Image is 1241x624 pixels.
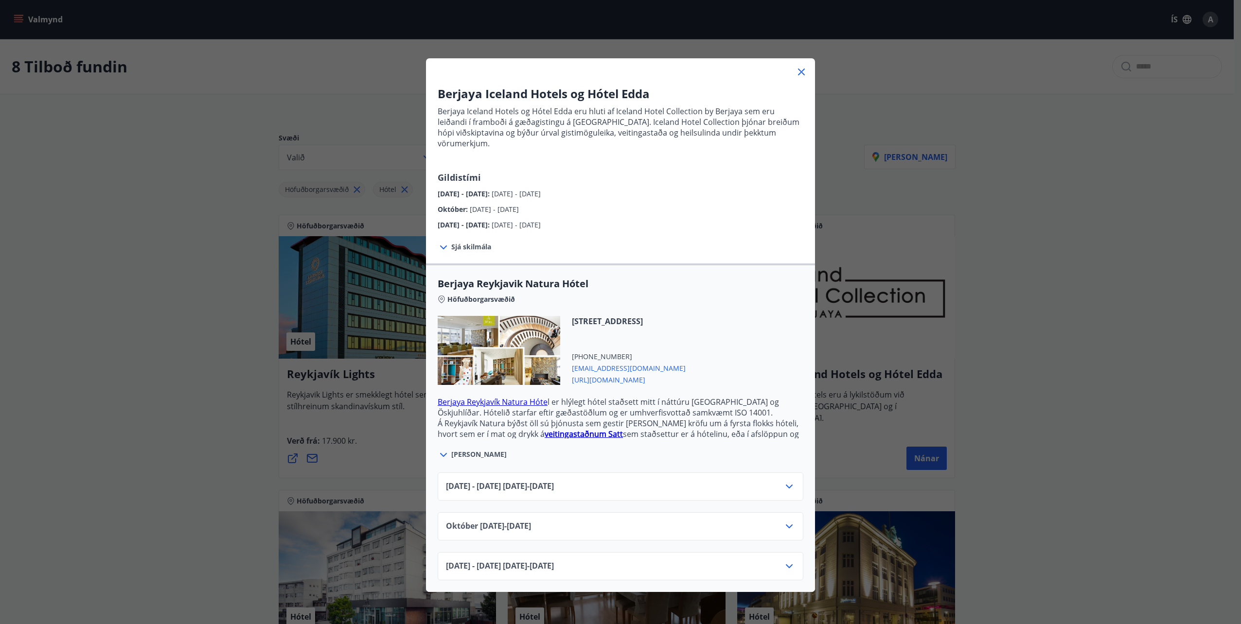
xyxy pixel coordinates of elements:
span: Október [DATE] - [DATE] [446,520,531,532]
p: Berjaya Iceland Hotels og Hótel Edda eru hluti af Iceland Hotel Collection by Berjaya sem eru lei... [438,106,803,149]
span: [DATE] - [DATE] : [438,189,492,198]
span: Gildistími [438,172,481,183]
span: [DATE] - [DATE] [DATE] - [DATE] [446,560,554,572]
span: [DATE] - [DATE] [DATE] - [DATE] [446,481,554,492]
span: Berjaya Reykjavik Natura Hótel [438,277,803,291]
span: [PHONE_NUMBER] [572,352,686,362]
span: Höfuðborgarsvæðið [447,295,515,304]
a: Berjaya Reykjavík Natura Hóte [438,397,548,407]
a: veitingastaðnum Satt [545,429,623,439]
span: [DATE] - [DATE] [470,205,519,214]
span: [DATE] - [DATE] [492,189,541,198]
p: l er hlýlegt hótel staðsett mitt í náttúru [GEOGRAPHIC_DATA] og Öskjuhlíðar. Hótelið starfar efti... [438,397,803,418]
span: [EMAIL_ADDRESS][DOMAIN_NAME] [572,362,686,373]
span: [STREET_ADDRESS] [572,316,686,327]
h3: Berjaya Iceland Hotels og Hótel Edda [438,86,803,102]
span: Sjá skilmála [451,242,491,252]
span: [URL][DOMAIN_NAME] [572,373,686,385]
p: Á Reykjavík Natura býðst öll sú þjónusta sem gestir [PERSON_NAME] kröfu um á fyrsta flokks hóteli... [438,418,803,450]
span: [PERSON_NAME] [451,450,507,459]
span: [DATE] - [DATE] : [438,220,492,229]
span: Október : [438,205,470,214]
span: [DATE] - [DATE] [492,220,541,229]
